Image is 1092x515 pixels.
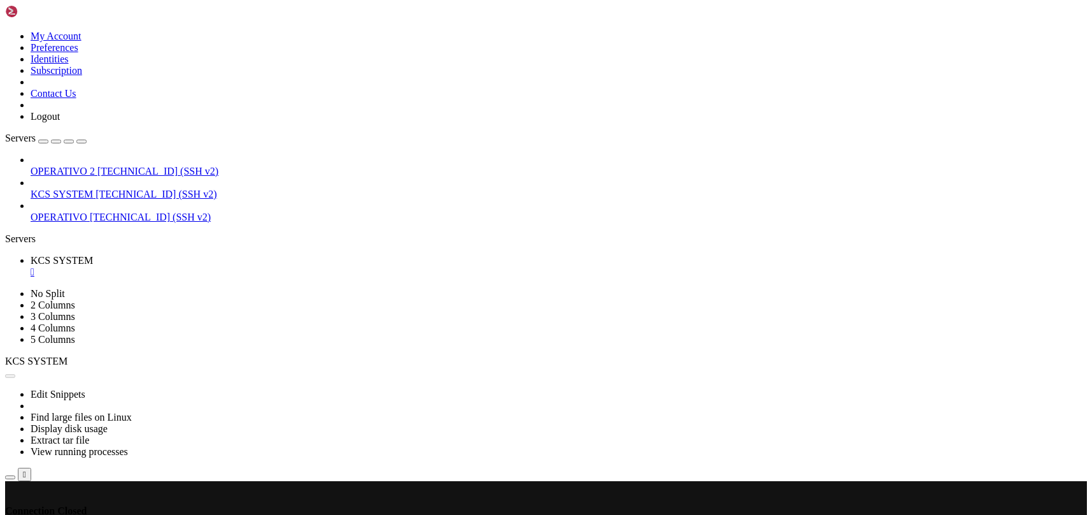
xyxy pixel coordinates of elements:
a: Identities [31,54,69,64]
a: 4 Columns [31,323,75,333]
a: Extract tar file [31,435,89,446]
a: Contact Us [31,88,76,99]
a: OPERATIVO 2 [TECHNICAL_ID] (SSH v2) [31,166,1087,177]
a: Find large files on Linux [31,412,132,423]
li: KCS SYSTEM [TECHNICAL_ID] (SSH v2) [31,177,1087,200]
a: Servers [5,133,87,143]
div: Servers [5,233,1087,245]
a: 2 Columns [31,300,75,310]
div:  [23,470,26,479]
a: KCS SYSTEM [TECHNICAL_ID] (SSH v2) [31,189,1087,200]
a: Preferences [31,42,78,53]
a: My Account [31,31,82,41]
a: 5 Columns [31,334,75,345]
span: Servers [5,133,36,143]
a: KCS SYSTEM [31,255,1087,278]
span: KCS SYSTEM [31,255,93,266]
span: [TECHNICAL_ID] (SSH v2) [90,212,211,222]
li: OPERATIVO 2 [TECHNICAL_ID] (SSH v2) [31,154,1087,177]
span: OPERATIVO [31,212,87,222]
a:  [31,266,1087,278]
li: OPERATIVO [TECHNICAL_ID] (SSH v2) [31,200,1087,223]
a: Edit Snippets [31,389,85,400]
a: Logout [31,111,60,122]
a: Display disk usage [31,423,108,434]
a: No Split [31,288,65,299]
span: KCS SYSTEM [31,189,93,199]
a: OPERATIVO [TECHNICAL_ID] (SSH v2) [31,212,1087,223]
span: [TECHNICAL_ID] (SSH v2) [96,189,216,199]
a: View running processes [31,446,128,457]
button:  [18,468,31,481]
span: OPERATIVO 2 [31,166,95,177]
img: Shellngn [5,5,78,18]
a: Subscription [31,65,82,76]
span: [TECHNICAL_ID] (SSH v2) [97,166,218,177]
span: KCS SYSTEM [5,356,67,366]
a: 3 Columns [31,311,75,322]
